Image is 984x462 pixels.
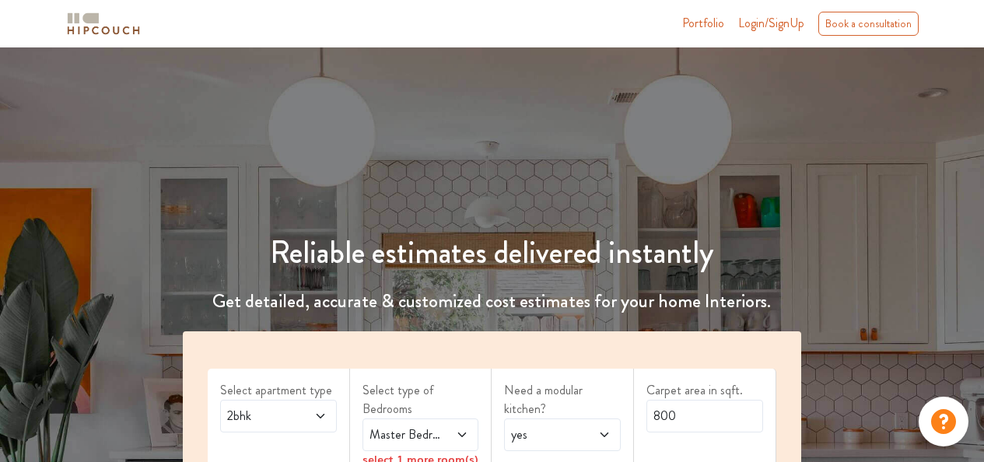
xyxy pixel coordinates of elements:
span: Master Bedroom [366,425,443,444]
img: logo-horizontal.svg [65,10,142,37]
span: 2bhk [224,407,301,425]
span: Login/SignUp [738,14,804,32]
a: Portfolio [682,14,724,33]
h1: Reliable estimates delivered instantly [173,234,811,271]
label: Select apartment type [220,381,337,400]
div: Book a consultation [818,12,919,36]
input: Enter area sqft [646,400,763,432]
span: logo-horizontal.svg [65,6,142,41]
label: Carpet area in sqft. [646,381,763,400]
label: Need a modular kitchen? [504,381,621,418]
label: Select type of Bedrooms [362,381,479,418]
span: yes [508,425,585,444]
h4: Get detailed, accurate & customized cost estimates for your home Interiors. [173,290,811,313]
